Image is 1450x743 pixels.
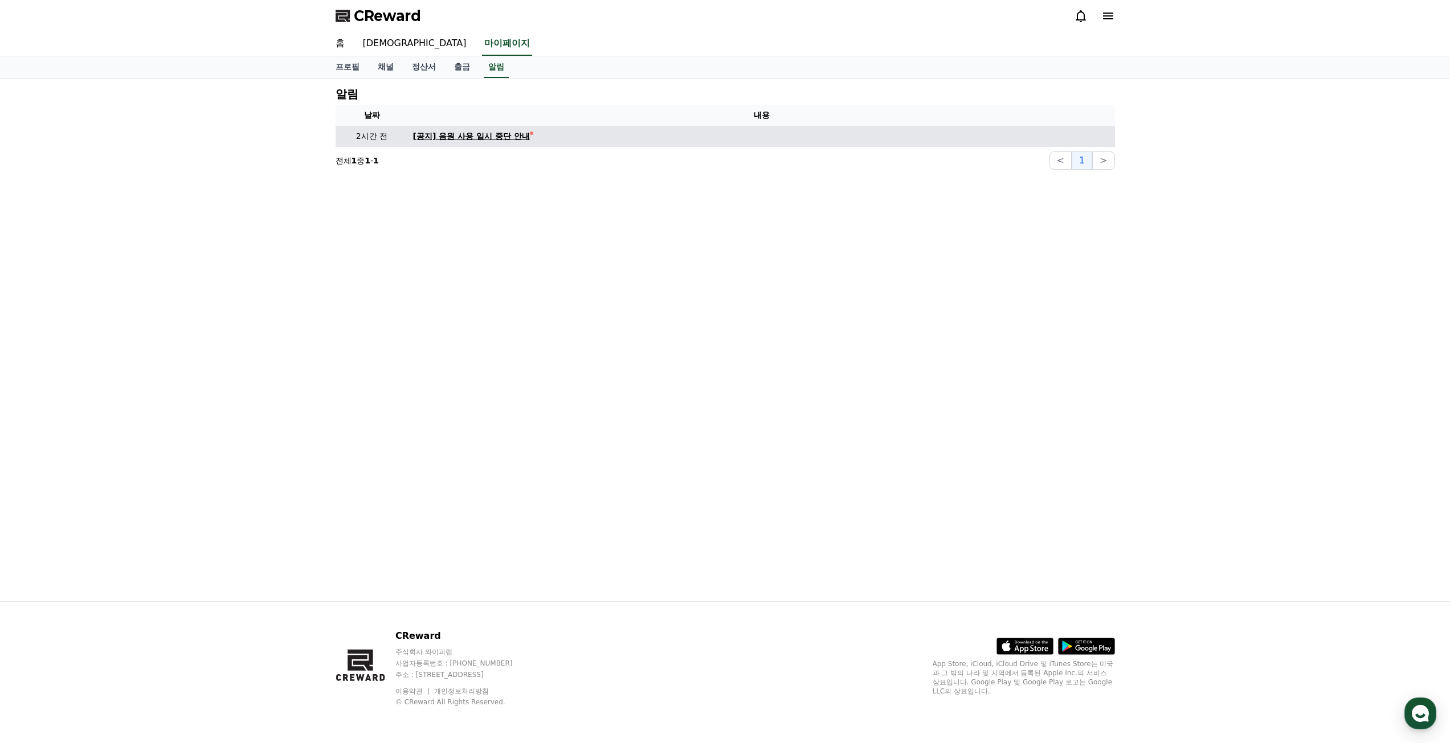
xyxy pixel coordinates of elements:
[1072,151,1092,170] button: 1
[395,659,534,668] p: 사업자등록번호 : [PHONE_NUMBER]
[36,378,43,387] span: 홈
[365,156,370,165] strong: 1
[395,670,534,679] p: 주소 : [STREET_ADDRESS]
[484,56,509,78] a: 알림
[336,105,409,126] th: 날짜
[403,56,445,78] a: 정산서
[395,647,534,656] p: 주식회사 와이피랩
[75,361,147,389] a: 대화
[336,88,358,100] h4: 알림
[352,156,357,165] strong: 1
[3,361,75,389] a: 홈
[354,7,421,25] span: CReward
[395,697,534,707] p: © CReward All Rights Reserved.
[147,361,219,389] a: 설정
[326,56,369,78] a: 프로필
[413,130,530,142] div: [공지] 음원 사용 일시 중단 안내
[1049,151,1072,170] button: <
[482,32,532,56] a: 마이페이지
[354,32,476,56] a: [DEMOGRAPHIC_DATA]
[340,130,404,142] p: 2시간 전
[336,155,379,166] p: 전체 중 -
[104,379,118,388] span: 대화
[413,130,1110,142] a: [공지] 음원 사용 일시 중단 안내
[336,7,421,25] a: CReward
[326,32,354,56] a: 홈
[445,56,479,78] a: 출금
[373,156,379,165] strong: 1
[395,687,431,695] a: 이용약관
[434,687,489,695] a: 개인정보처리방침
[409,105,1115,126] th: 내용
[1092,151,1114,170] button: >
[369,56,403,78] a: 채널
[395,629,534,643] p: CReward
[176,378,190,387] span: 설정
[933,659,1115,696] p: App Store, iCloud, iCloud Drive 및 iTunes Store는 미국과 그 밖의 나라 및 지역에서 등록된 Apple Inc.의 서비스 상표입니다. Goo...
